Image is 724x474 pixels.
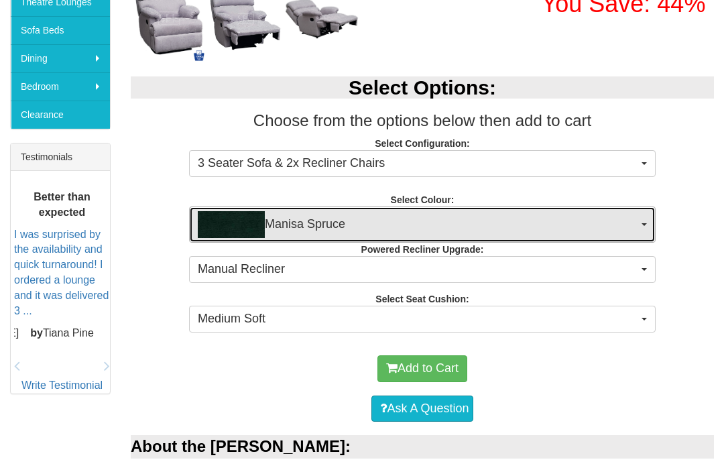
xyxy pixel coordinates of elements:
strong: Select Configuration: [375,138,470,149]
a: Clearance [11,101,110,129]
span: Manisa Spruce [198,211,638,238]
strong: Select Colour: [391,194,455,205]
strong: Select Seat Cushion: [375,294,469,304]
a: Bedroom [11,72,110,101]
span: 3 Seater Sofa & 2x Recliner Chairs [198,155,638,172]
strong: Powered Recliner Upgrade: [361,244,484,255]
b: by [30,327,43,339]
button: Medium Soft [189,306,656,333]
button: Add to Cart [377,355,467,382]
img: Manisa Spruce [198,211,265,238]
div: Testimonials [11,143,110,171]
a: Sofa Beds [11,16,110,44]
a: Write Testimonial [21,379,103,391]
div: About the [PERSON_NAME]: [131,435,714,458]
span: Medium Soft [198,310,638,328]
p: Tiana Pine [14,326,110,341]
span: Manual Recliner [198,261,638,278]
b: Select Options: [349,76,496,99]
a: I was surprised by the availability and quick turnaround! I ordered a lounge and it was delivered... [14,229,109,316]
h3: Choose from the options below then add to cart [131,112,714,129]
button: Manual Recliner [189,256,656,283]
button: 3 Seater Sofa & 2x Recliner Chairs [189,150,656,177]
button: Manisa SpruceManisa Spruce [189,206,656,243]
a: Dining [11,44,110,72]
a: Ask A Question [371,396,473,422]
b: Better than expected [34,191,90,218]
